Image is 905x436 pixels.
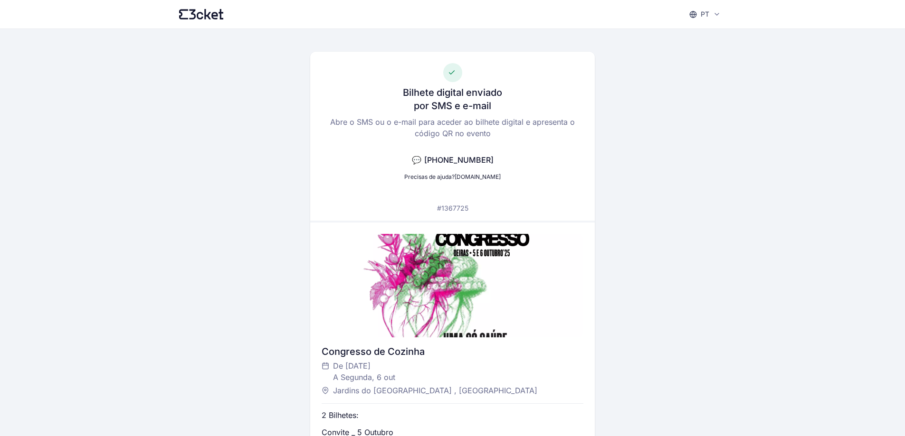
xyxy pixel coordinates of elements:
[437,204,468,213] p: #1367725
[322,116,583,139] p: Abre o SMS ou o e-mail para aceder ao bilhete digital e apresenta o código QR no evento
[322,409,359,421] p: 2 Bilhetes:
[404,173,455,180] span: Precisas de ajuda?
[414,99,491,112] h3: por SMS e e-mail
[424,155,494,165] span: [PHONE_NUMBER]
[403,86,502,99] h3: Bilhete digital enviado
[412,155,421,165] span: 💬
[701,9,709,19] p: pt
[322,345,583,358] div: Congresso de Cozinha
[333,360,395,383] span: De [DATE] A Segunda, 6 out
[455,173,501,180] a: [DOMAIN_NAME]
[333,385,537,396] span: Jardins do [GEOGRAPHIC_DATA] , [GEOGRAPHIC_DATA]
